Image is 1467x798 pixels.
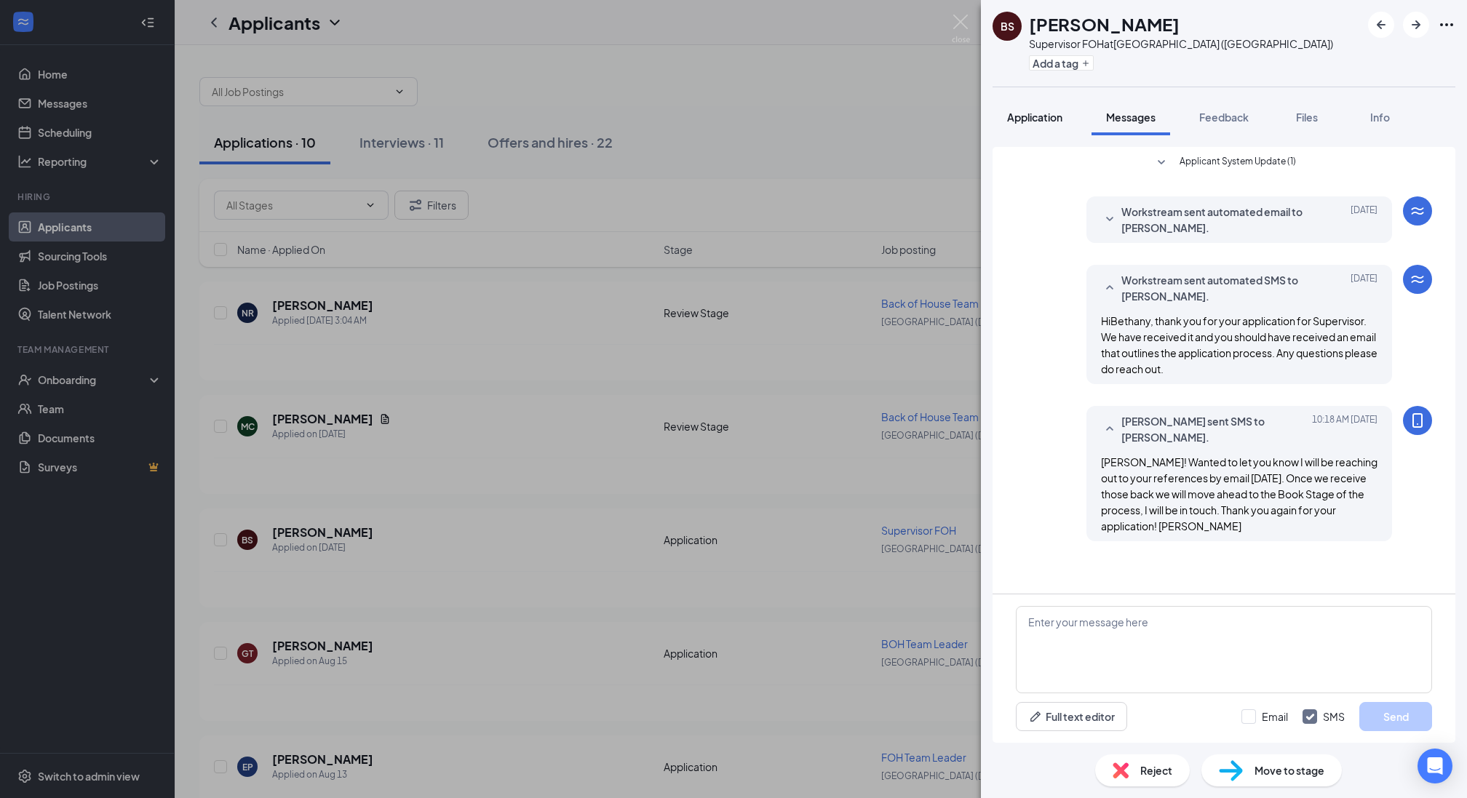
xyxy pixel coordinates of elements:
span: [DATE] [1351,204,1377,236]
svg: SmallChevronUp [1101,279,1118,297]
svg: Plus [1081,59,1090,68]
svg: SmallChevronUp [1101,420,1118,438]
button: Send [1359,702,1432,731]
svg: WorkstreamLogo [1409,271,1426,288]
svg: SmallChevronDown [1101,211,1118,228]
span: Messages [1106,111,1156,124]
span: Feedback [1199,111,1249,124]
button: Full text editorPen [1016,702,1127,731]
svg: ArrowLeftNew [1372,16,1390,33]
div: Supervisor FOH at [GEOGRAPHIC_DATA] ([GEOGRAPHIC_DATA]) [1029,36,1333,51]
span: Workstream sent automated email to [PERSON_NAME]. [1121,204,1312,236]
div: Open Intercom Messenger [1418,749,1452,783]
svg: SmallChevronDown [1153,154,1170,172]
span: HiBethany, thank you for your application for Supervisor. We have received it and you should have... [1101,314,1377,375]
svg: Pen [1028,709,1043,724]
h1: [PERSON_NAME] [1029,12,1180,36]
span: Move to stage [1255,762,1324,778]
span: [DATE] [1351,272,1377,304]
span: Info [1370,111,1390,124]
span: [PERSON_NAME] sent SMS to [PERSON_NAME]. [1121,413,1312,445]
button: ArrowLeftNew [1368,12,1394,38]
span: [DATE] 10:18 AM [1312,413,1377,445]
button: SmallChevronDownApplicant System Update (1) [1153,154,1296,172]
svg: MobileSms [1409,412,1426,429]
span: Reject [1140,762,1172,778]
span: Files [1296,111,1318,124]
svg: ArrowRight [1407,16,1425,33]
span: Workstream sent automated SMS to [PERSON_NAME]. [1121,272,1312,304]
button: ArrowRight [1403,12,1429,38]
div: BS [1001,19,1014,33]
span: Application [1007,111,1062,124]
span: [PERSON_NAME]! Wanted to let you know I will be reaching out to your references by email [DATE]. ... [1101,455,1377,532]
svg: Ellipses [1438,16,1455,33]
button: PlusAdd a tag [1029,55,1094,71]
svg: WorkstreamLogo [1409,202,1426,220]
span: Applicant System Update (1) [1180,154,1296,172]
